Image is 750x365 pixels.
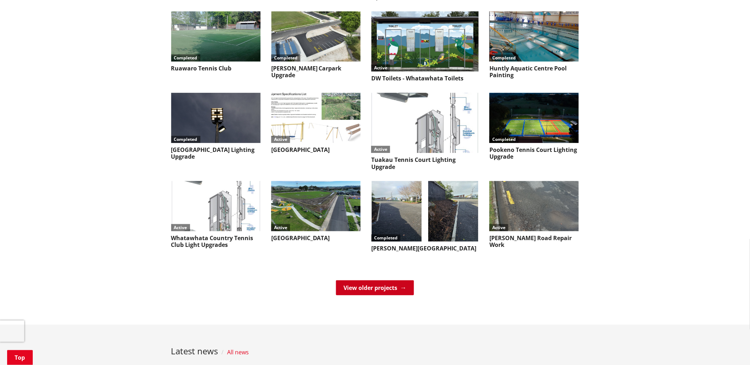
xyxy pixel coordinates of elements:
[489,93,579,143] img: Pookeno Tennis Court Lighting May 2024 2
[489,181,579,231] img: Scott Road TK Repair Work 1
[271,11,361,62] img: PR-21169 Dr John Lightbody Carpark
[371,64,390,72] div: Active
[371,11,479,82] a: ActiveDW Toilets - Whatawhata Toilets
[371,146,390,153] div: Active
[171,235,261,248] h3: Whatawhata Country Tennis Club Light Upgrades
[371,75,479,82] h3: DW Toilets - Whatawhata Toilets
[371,11,479,72] img: PR-24000 Whatawhata Toilets
[271,65,361,79] h3: [PERSON_NAME] Carpark Upgrade
[271,11,361,79] a: Completed[PERSON_NAME] Carpark Upgrade
[271,224,290,231] div: Active
[271,93,361,154] a: Active[GEOGRAPHIC_DATA]
[171,11,261,72] a: CompletedRuawaro Tennis Club
[271,147,361,153] h3: [GEOGRAPHIC_DATA]
[489,136,519,143] div: Completed
[7,350,33,365] a: Top
[371,181,479,242] img: PR-24267 Bob Byrne Memoral Park Carpark After
[371,245,479,252] h3: [PERSON_NAME][GEOGRAPHIC_DATA]
[489,11,579,79] a: CompletedHuntly Aquatic Centre Pool Painting
[489,65,579,79] h3: Huntly Aquatic Centre Pool Painting
[271,93,361,143] img: Greenslade Reserve Playground Final Design
[489,93,579,160] a: CompletedPookeno Tennis Court Lighting Upgrade
[271,181,361,242] a: Active[GEOGRAPHIC_DATA]
[371,234,400,242] div: Completed
[171,224,190,231] div: Active
[222,348,224,356] span: /
[371,181,479,252] a: Completed[PERSON_NAME][GEOGRAPHIC_DATA]
[171,181,261,231] img: PR-22204 Whatawhata Country Tennis Club LIght Upgrades
[371,157,479,170] h3: Tuakau Tennis Court Lighting Upgrade
[171,346,218,356] h3: Latest news
[271,181,361,231] img: PR-22241 Buckland Road Recreational Reserve 3
[171,54,200,62] div: Completed
[489,11,579,62] img: PR-24002 Huntly Aquatic Centre Pool Painting 2
[489,147,579,160] h3: Pookeno Tennis Court Lighting Upgrade
[336,280,414,295] a: View older projects
[171,65,261,72] h3: Ruawaro Tennis Club
[171,93,261,143] img: Paterson Park Feb 2024 2
[271,235,361,242] h3: [GEOGRAPHIC_DATA]
[271,54,300,62] div: Completed
[171,93,261,160] a: Completed[GEOGRAPHIC_DATA] Lighting Upgrade
[717,335,743,361] iframe: Messenger Launcher
[171,136,200,143] div: Completed
[489,235,579,248] h3: [PERSON_NAME] Road Repair Work
[227,348,249,356] a: All news
[171,147,261,160] h3: [GEOGRAPHIC_DATA] Lighting Upgrade
[489,181,579,249] a: Active[PERSON_NAME] Road Repair Work
[171,181,261,249] a: ActiveWhatawhata Country Tennis Club Light Upgrades
[171,11,261,62] img: Ruawaro Tennis Courts 1
[371,93,479,170] a: ActiveTuakau Tennis Court Lighting Upgrade
[489,224,508,231] div: Active
[489,54,519,62] div: Completed
[371,93,479,153] img: PR-22173 Tuakau Tennis Court Lighting Upgrade
[271,136,290,143] div: Active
